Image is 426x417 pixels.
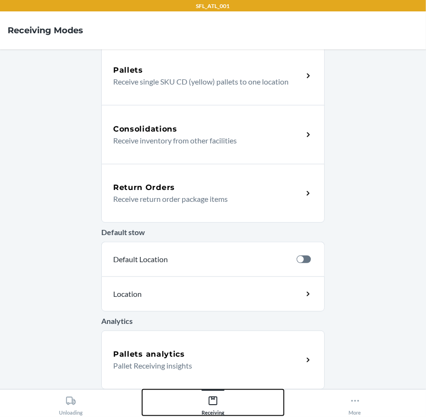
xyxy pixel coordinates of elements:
div: More [349,392,361,416]
div: Unloading [59,392,83,416]
p: Receive return order package items [113,193,295,205]
h5: Return Orders [113,182,175,193]
p: Receive single SKU CD (yellow) pallets to one location [113,76,295,87]
p: Receive inventory from other facilities [113,135,295,146]
a: PalletsReceive single SKU CD (yellow) pallets to one location [101,46,325,105]
button: Receiving [142,389,284,416]
button: More [284,389,426,416]
h5: Pallets [113,65,143,76]
h5: Consolidations [113,123,177,135]
a: Return OrdersReceive return order package items [101,164,325,223]
div: Receiving [202,392,224,416]
p: Pallet Receiving insights [113,360,295,371]
h4: Receiving Modes [8,24,83,37]
p: Analytics [101,315,325,327]
p: Default stow [101,227,325,238]
a: ConsolidationsReceive inventory from other facilities [101,105,325,164]
p: Default Location [113,254,289,265]
h5: Pallets analytics [113,349,185,360]
a: Location [101,276,325,312]
p: Location [113,288,225,300]
a: Pallets analyticsPallet Receiving insights [101,331,325,389]
p: SFL_ATL_001 [196,2,230,10]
